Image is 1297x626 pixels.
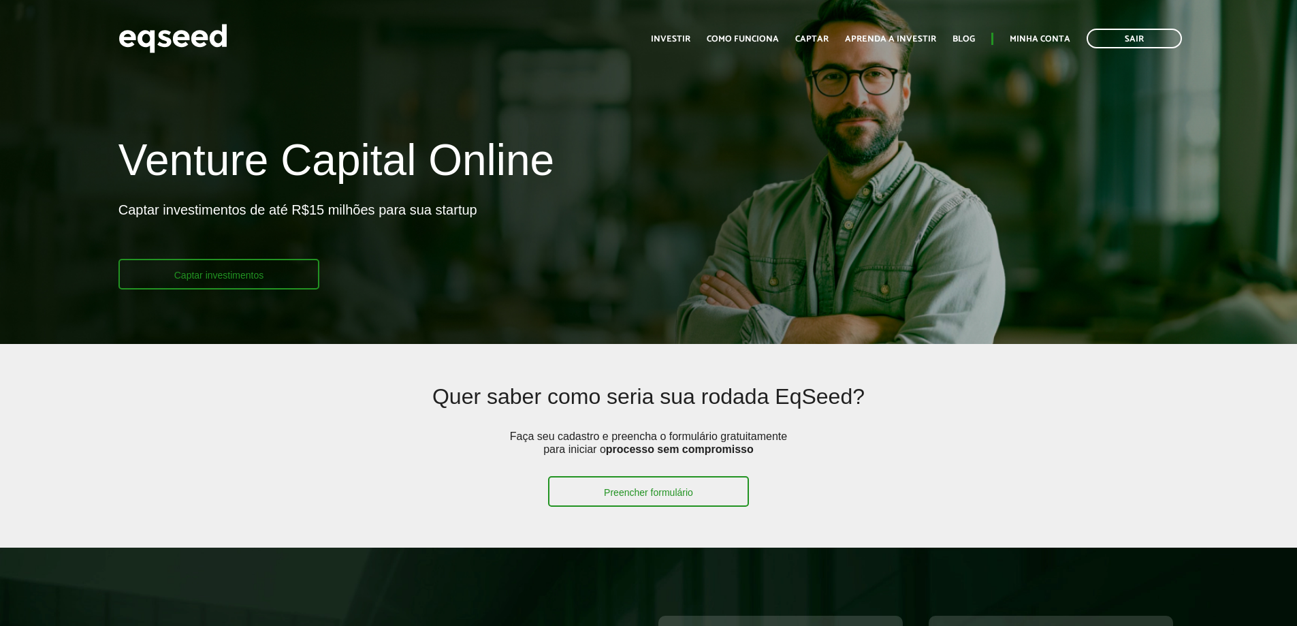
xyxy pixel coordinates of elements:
[1087,29,1182,48] a: Sair
[606,443,754,455] strong: processo sem compromisso
[118,259,320,289] a: Captar investimentos
[118,136,554,191] h1: Venture Capital Online
[795,35,829,44] a: Captar
[505,430,791,476] p: Faça seu cadastro e preencha o formulário gratuitamente para iniciar o
[845,35,936,44] a: Aprenda a investir
[1010,35,1070,44] a: Minha conta
[651,35,690,44] a: Investir
[118,202,477,259] p: Captar investimentos de até R$15 milhões para sua startup
[118,20,227,57] img: EqSeed
[707,35,779,44] a: Como funciona
[952,35,975,44] a: Blog
[548,476,749,507] a: Preencher formulário
[226,385,1070,429] h2: Quer saber como seria sua rodada EqSeed?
